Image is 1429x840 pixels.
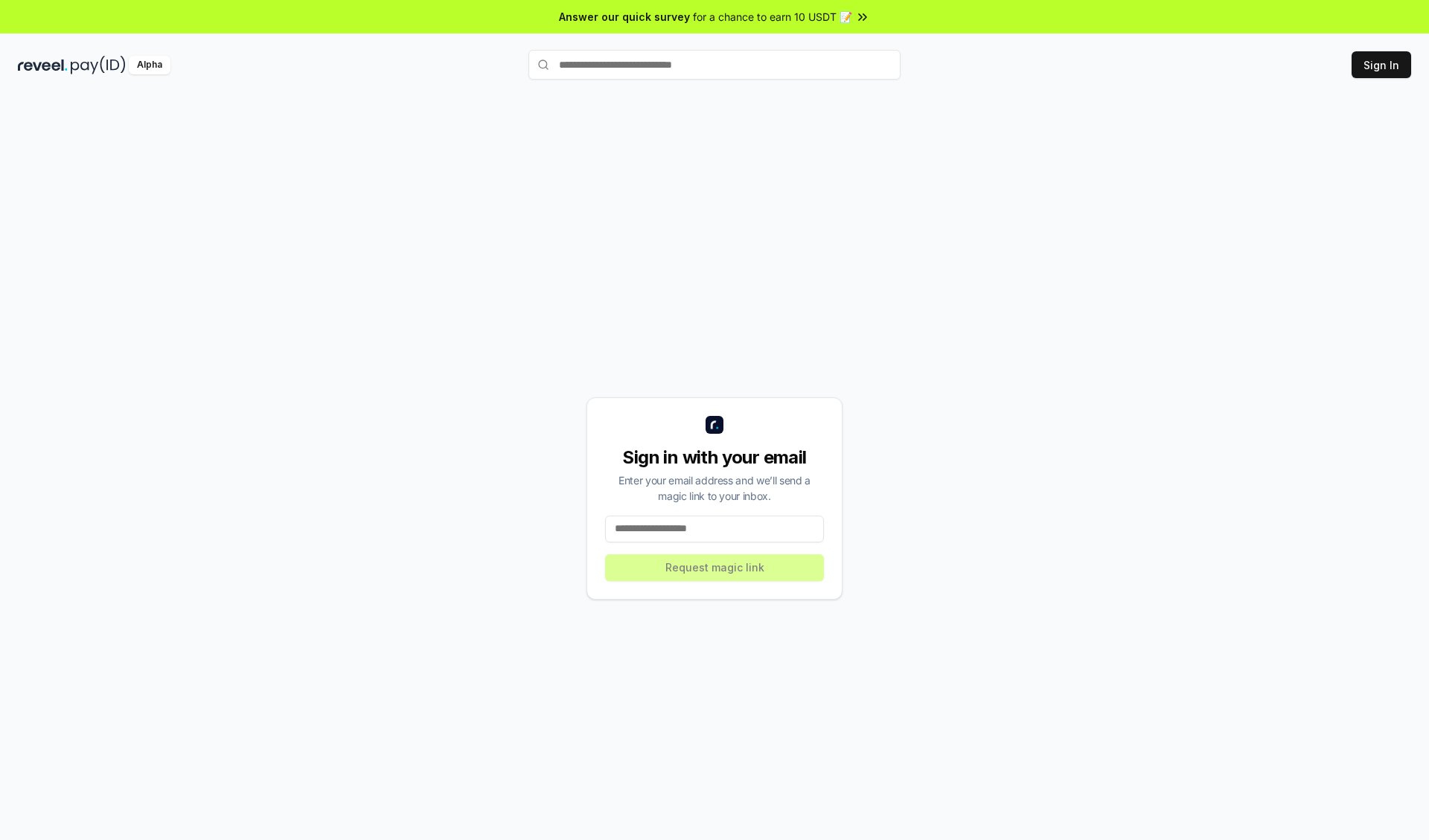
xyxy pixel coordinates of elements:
img: pay_id [71,56,126,74]
div: Alpha [129,56,170,74]
button: Sign In [1352,51,1411,78]
img: logo_small [706,416,723,434]
span: for a chance to earn 10 USDT 📝 [693,9,852,25]
span: Answer our quick survey [559,9,690,25]
div: Sign in with your email [605,446,824,469]
img: reveel_dark [18,56,68,74]
div: Enter your email address and we’ll send a magic link to your inbox. [605,472,824,504]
